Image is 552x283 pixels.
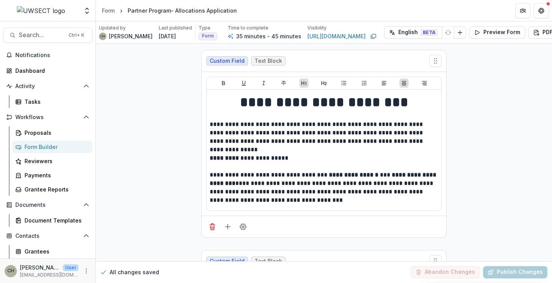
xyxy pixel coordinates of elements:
[237,221,249,233] button: Field Settings
[25,143,86,151] div: Form Builder
[25,171,86,179] div: Payments
[15,233,80,239] span: Contacts
[63,264,79,271] p: User
[159,32,176,40] p: [DATE]
[7,268,14,273] div: Carli Herz
[15,83,80,90] span: Activity
[202,33,214,39] span: Form
[307,25,327,31] p: Visibility
[3,80,92,92] button: Open Activity
[483,266,547,278] button: Publish Changes
[255,58,282,64] span: Text Block
[12,141,92,153] a: Form Builder
[307,32,366,40] a: [URL][DOMAIN_NAME]
[360,79,369,88] button: Ordered List
[3,28,92,43] button: Search...
[319,79,329,88] button: Heading 2
[159,25,192,31] p: Last published
[99,5,240,16] nav: breadcrumb
[25,129,86,137] div: Proposals
[239,79,248,88] button: Underline
[25,98,86,106] div: Tasks
[17,6,65,15] img: UWSECT logo
[100,35,105,38] div: Carli Herz
[3,199,92,211] button: Open Documents
[99,5,118,16] a: Form
[255,258,282,265] span: Text Block
[109,32,153,40] p: [PERSON_NAME]
[534,3,549,18] button: Get Help
[411,266,480,278] button: Abandon Changes
[3,64,92,77] a: Dashboard
[25,216,86,224] div: Document Templates
[442,26,454,39] button: Refresh Translation
[99,25,126,31] p: Updated by
[384,26,442,39] button: English BETA
[420,79,429,88] button: Align Right
[210,58,245,64] span: Custom Field
[15,52,89,59] span: Notifications
[429,55,442,67] button: Move field
[515,3,531,18] button: Partners
[12,155,92,167] a: Reviewers
[12,126,92,139] a: Proposals
[210,258,245,265] span: Custom Field
[20,263,60,272] p: [PERSON_NAME]
[3,230,92,242] button: Open Contacts
[128,7,237,15] div: Partner Program- Allocations Application
[12,214,92,227] a: Document Templates
[82,267,91,276] button: More
[219,79,228,88] button: Bold
[469,26,525,39] button: Preview Form
[222,221,234,233] button: Add field
[102,7,115,15] div: Form
[236,32,301,40] p: 35 minutes - 45 minutes
[206,221,219,233] button: Delete field
[67,31,86,39] div: Ctrl + K
[339,79,348,88] button: Bullet List
[15,114,80,121] span: Workflows
[299,79,309,88] button: Heading 1
[25,247,86,255] div: Grantees
[15,67,86,75] div: Dashboard
[228,25,268,31] p: Time to complete
[279,79,288,88] button: Strike
[3,49,92,61] button: Notifications
[12,169,92,182] a: Payments
[25,185,86,193] div: Grantee Reports
[110,268,159,276] p: All changes saved
[454,26,466,39] button: Add Language
[15,202,80,208] span: Documents
[20,272,79,278] p: [EMAIL_ADDRESS][DOMAIN_NAME]
[199,25,210,31] p: Type
[25,157,86,165] div: Reviewers
[399,79,409,88] button: Align Center
[3,111,92,123] button: Open Workflows
[379,79,389,88] button: Align Left
[12,95,92,108] a: Tasks
[12,183,92,196] a: Grantee Reports
[82,3,92,18] button: Open entity switcher
[429,255,442,267] button: Move field
[19,31,64,39] span: Search...
[369,32,378,41] button: Copy link
[12,245,92,258] a: Grantees
[259,79,268,88] button: Italicize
